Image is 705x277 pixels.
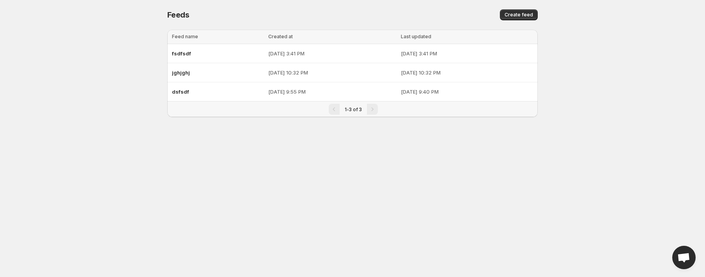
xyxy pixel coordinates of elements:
span: jghjghj [172,69,190,76]
p: [DATE] 10:32 PM [268,69,396,76]
span: fsdfsdf [172,50,191,57]
p: [DATE] 3:41 PM [268,50,396,57]
p: [DATE] 9:55 PM [268,88,396,96]
nav: Pagination [167,101,538,117]
button: Create feed [500,9,538,20]
div: Open chat [672,246,696,269]
span: 1-3 of 3 [345,107,362,112]
span: dsfsdf [172,89,189,95]
span: Create feed [505,12,533,18]
p: [DATE] 10:32 PM [401,69,533,76]
span: Feeds [167,10,190,20]
span: Created at [268,34,293,39]
p: [DATE] 9:40 PM [401,88,533,96]
span: Last updated [401,34,431,39]
p: [DATE] 3:41 PM [401,50,533,57]
span: Feed name [172,34,198,39]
